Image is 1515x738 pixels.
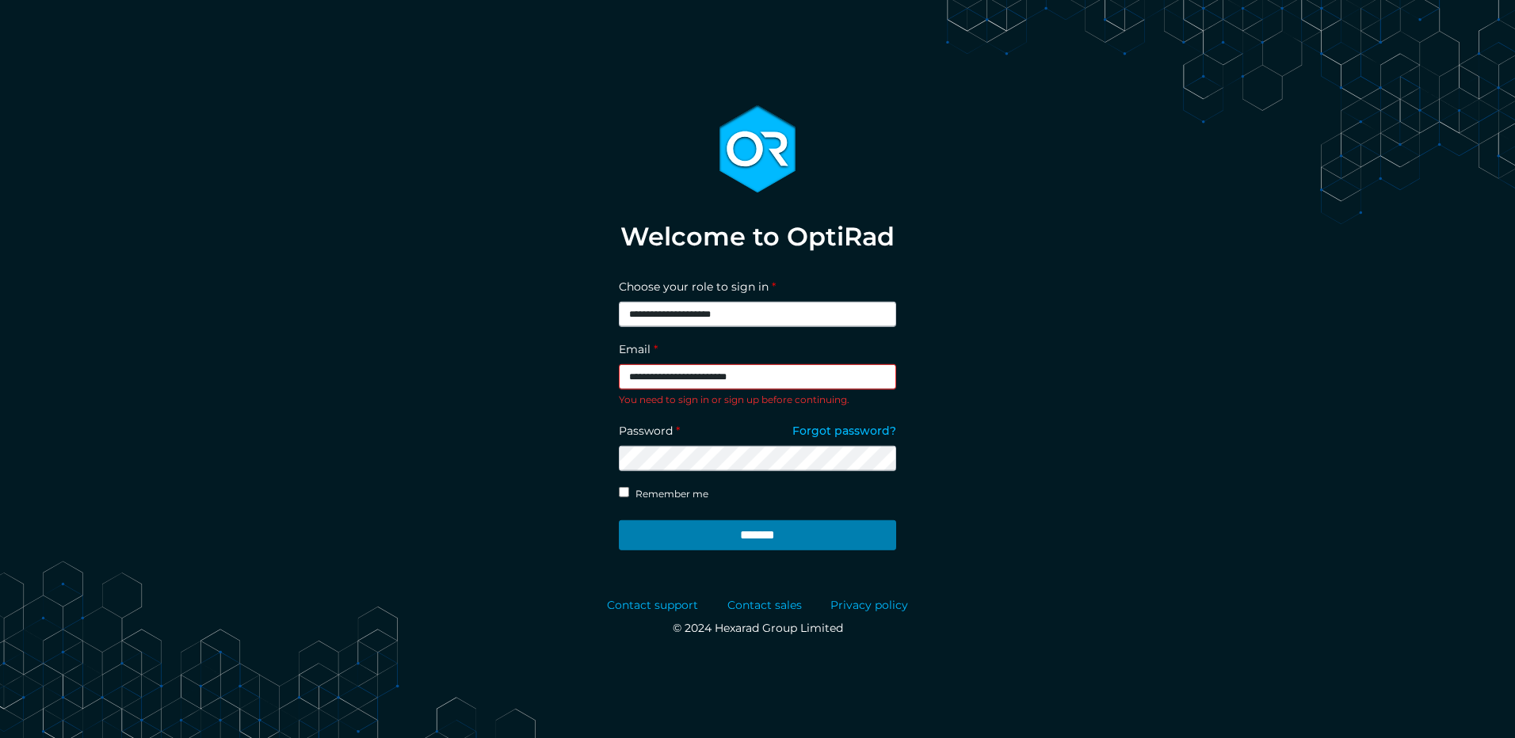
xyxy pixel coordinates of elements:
span: You need to sign in or sign up before continuing. [619,394,849,405]
a: Forgot password? [792,423,896,446]
label: Remember me [635,487,708,501]
a: Privacy policy [830,597,908,614]
label: Choose your role to sign in [619,279,776,295]
label: Email [619,341,658,358]
a: Contact sales [727,597,802,614]
img: optirad_logo-13d80ebaeef41a0bd4daa28750046bb8215ff99b425e875e5b69abade74ad868.svg [719,105,796,193]
a: Contact support [607,597,698,614]
label: Password [619,423,680,439]
p: © 2024 Hexarad Group Limited [607,620,908,637]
